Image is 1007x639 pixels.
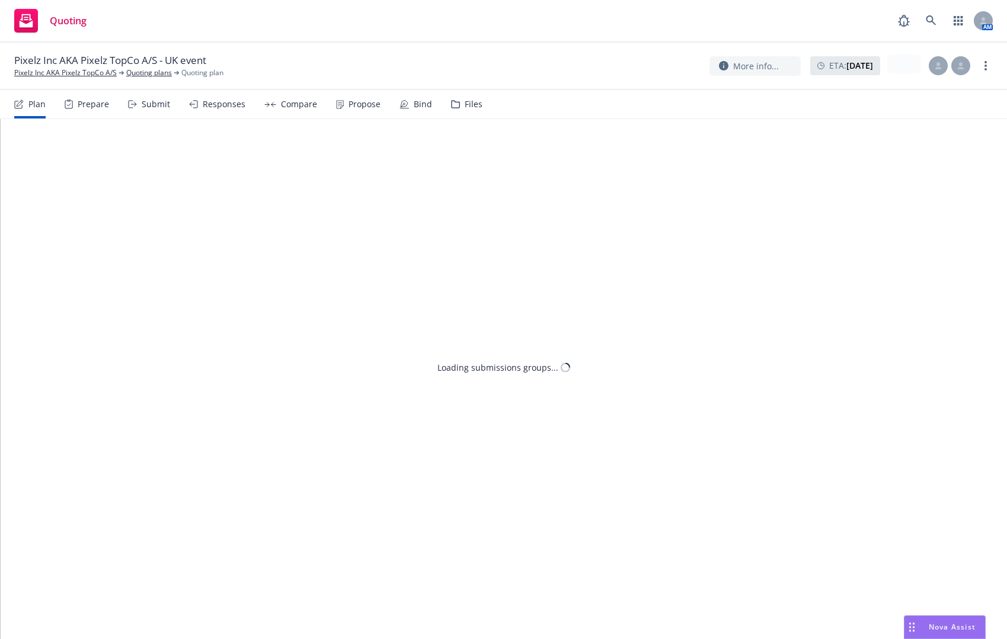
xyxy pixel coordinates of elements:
[979,59,993,73] a: more
[904,616,919,638] div: Drag to move
[14,53,206,68] span: Pixelz Inc AKA Pixelz TopCo A/S - UK event
[126,68,172,78] a: Quoting plans
[78,99,109,109] div: Prepare
[142,99,170,109] div: Submit
[50,16,87,25] span: Quoting
[414,99,432,109] div: Bind
[14,68,117,78] a: Pixelz Inc AKA Pixelz TopCo A/S
[829,59,873,72] span: ETA :
[904,615,986,639] button: Nova Assist
[892,9,916,33] a: Report a Bug
[349,99,381,109] div: Propose
[203,99,245,109] div: Responses
[919,9,943,33] a: Search
[28,99,46,109] div: Plan
[281,99,317,109] div: Compare
[437,361,558,374] div: Loading submissions groups...
[947,9,970,33] a: Switch app
[929,622,976,632] span: Nova Assist
[9,4,91,37] a: Quoting
[181,68,223,78] span: Quoting plan
[846,60,873,71] strong: [DATE]
[465,99,482,109] div: Files
[733,60,779,72] span: More info...
[709,56,801,76] button: More info...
